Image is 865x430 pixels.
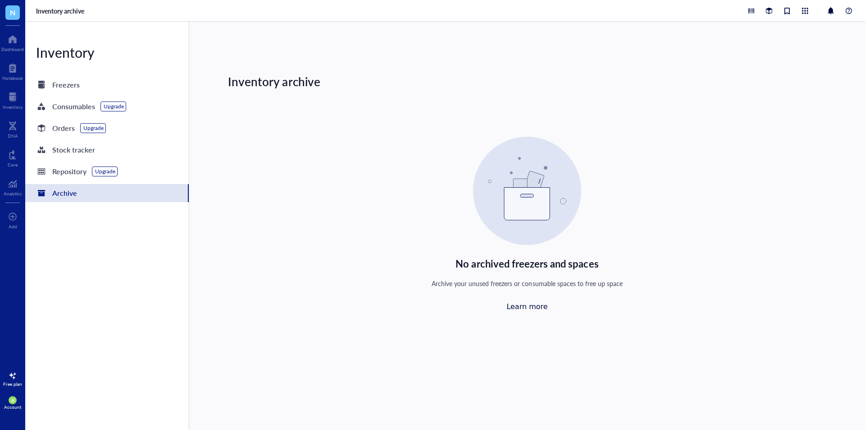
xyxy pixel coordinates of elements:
img: Empty state [473,137,581,245]
div: No archived freezers and spaces [455,256,598,271]
div: Repository [52,165,86,178]
div: DNA [8,133,18,139]
div: Consumables [52,100,95,113]
a: DNA [8,119,18,139]
a: Core [8,148,18,167]
div: Dashboard [1,46,24,52]
div: Stock tracker [52,143,95,156]
div: Add [9,224,17,229]
div: Analytics [4,191,22,196]
div: Upgrade [95,168,115,175]
div: Upgrade [83,125,104,132]
span: N [10,7,15,18]
a: Stock tracker [25,141,189,159]
a: OrdersUpgrade [25,119,189,137]
div: Inventory [25,43,189,61]
div: Inventory [3,104,23,110]
a: ConsumablesUpgrade [25,97,189,116]
a: Notebook [2,61,23,81]
div: Account [4,404,22,410]
div: Upgrade [104,103,124,110]
div: Orders [52,122,75,134]
div: Archive [52,187,77,199]
a: Learn more [506,302,547,311]
div: Core [8,162,18,167]
a: Freezers [25,76,189,94]
a: Dashboard [1,32,24,52]
div: Free plan [3,381,22,387]
div: Notebook [2,75,23,81]
div: Inventory archive [228,72,826,91]
span: JK [10,398,15,403]
a: Analytics [4,176,22,196]
a: Archive [25,184,189,202]
a: RepositoryUpgrade [25,162,189,180]
a: Inventory archive [36,7,86,15]
div: Archive your unused freezers or consumable spaces to free up space [432,278,623,288]
a: Inventory [3,90,23,110]
div: Freezers [52,79,80,91]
